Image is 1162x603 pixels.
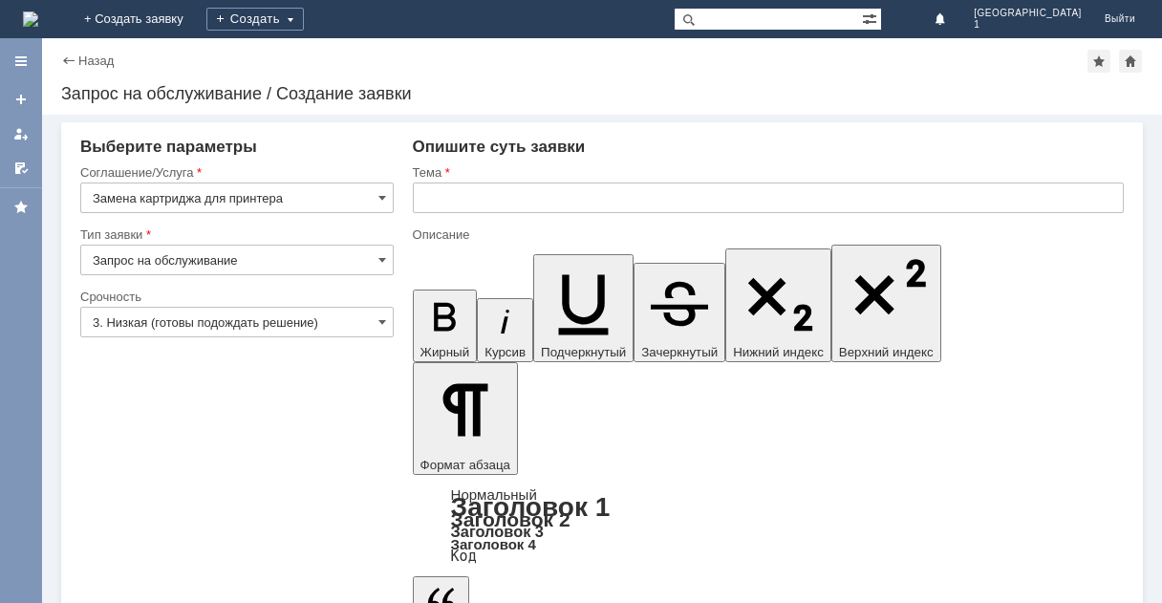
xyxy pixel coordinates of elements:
span: [GEOGRAPHIC_DATA] [974,8,1082,19]
div: Соглашение/Услуга [80,166,390,179]
button: Зачеркнутый [634,263,725,362]
div: Формат абзаца [413,488,1124,563]
div: Запрос на обслуживание / Создание заявки [61,84,1143,103]
button: Формат абзаца [413,362,518,475]
span: Зачеркнутый [641,345,718,359]
a: Назад [78,54,114,68]
span: Нижний индекс [733,345,824,359]
div: Создать [206,8,304,31]
a: Создать заявку [6,84,36,115]
a: Код [451,548,477,565]
span: Подчеркнутый [541,345,626,359]
span: Верхний индекс [839,345,934,359]
button: Подчеркнутый [533,254,634,362]
a: Мои заявки [6,118,36,149]
span: Выберите параметры [80,138,257,156]
span: Расширенный поиск [862,9,881,27]
div: Тип заявки [80,228,390,241]
div: Срочность [80,291,390,303]
span: Формат абзаца [420,458,510,472]
a: Нормальный [451,486,537,503]
a: Заголовок 2 [451,508,570,530]
img: logo [23,11,38,27]
button: Верхний индекс [831,245,941,362]
a: Заголовок 3 [451,523,544,540]
span: Жирный [420,345,470,359]
a: Мои согласования [6,153,36,183]
a: Перейти на домашнюю страницу [23,11,38,27]
a: Заголовок 4 [451,536,536,552]
div: Тема [413,166,1120,179]
span: Опишите суть заявки [413,138,586,156]
button: Нижний индекс [725,248,831,362]
a: Заголовок 1 [451,492,611,522]
div: Описание [413,228,1120,241]
div: Сделать домашней страницей [1119,50,1142,73]
button: Курсив [477,298,533,362]
span: 1 [974,19,1082,31]
div: Добавить в избранное [1087,50,1110,73]
span: Курсив [484,345,526,359]
button: Жирный [413,290,478,362]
